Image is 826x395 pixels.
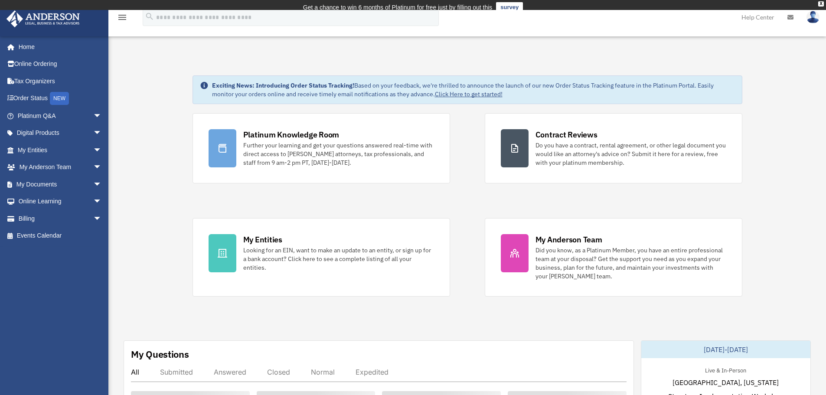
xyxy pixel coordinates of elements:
a: Home [6,38,111,55]
a: survey [496,2,523,13]
div: close [818,1,824,7]
div: Live & In-Person [698,365,753,374]
span: arrow_drop_down [93,159,111,176]
a: Online Learningarrow_drop_down [6,193,115,210]
a: My Anderson Team Did you know, as a Platinum Member, you have an entire professional team at your... [485,218,742,297]
div: Looking for an EIN, want to make an update to an entity, or sign up for a bank account? Click her... [243,246,434,272]
i: search [145,12,154,21]
div: [DATE]-[DATE] [641,341,810,358]
div: Further your learning and get your questions answered real-time with direct access to [PERSON_NAM... [243,141,434,167]
div: Platinum Knowledge Room [243,129,340,140]
span: arrow_drop_down [93,193,111,211]
div: My Entities [243,234,282,245]
div: Submitted [160,368,193,376]
div: Normal [311,368,335,376]
img: User Pic [806,11,819,23]
a: Click Here to get started! [435,90,503,98]
div: Contract Reviews [535,129,597,140]
a: Online Ordering [6,55,115,73]
div: Answered [214,368,246,376]
img: Anderson Advisors Platinum Portal [4,10,82,27]
a: Platinum Q&Aarrow_drop_down [6,107,115,124]
span: arrow_drop_down [93,107,111,125]
a: My Entities Looking for an EIN, want to make an update to an entity, or sign up for a bank accoun... [193,218,450,297]
div: My Anderson Team [535,234,602,245]
a: menu [117,15,127,23]
span: [GEOGRAPHIC_DATA], [US_STATE] [673,377,779,388]
a: Tax Organizers [6,72,115,90]
div: All [131,368,139,376]
div: NEW [50,92,69,105]
div: Get a chance to win 6 months of Platinum for free just by filling out this [303,2,493,13]
strong: Exciting News: Introducing Order Status Tracking! [212,82,354,89]
a: My Entitiesarrow_drop_down [6,141,115,159]
a: My Anderson Teamarrow_drop_down [6,159,115,176]
a: Platinum Knowledge Room Further your learning and get your questions answered real-time with dire... [193,113,450,183]
span: arrow_drop_down [93,124,111,142]
span: arrow_drop_down [93,176,111,193]
a: My Documentsarrow_drop_down [6,176,115,193]
span: arrow_drop_down [93,141,111,159]
span: arrow_drop_down [93,210,111,228]
div: Closed [267,368,290,376]
a: Contract Reviews Do you have a contract, rental agreement, or other legal document you would like... [485,113,742,183]
div: Expedited [356,368,389,376]
a: Digital Productsarrow_drop_down [6,124,115,142]
div: My Questions [131,348,189,361]
div: Did you know, as a Platinum Member, you have an entire professional team at your disposal? Get th... [535,246,726,281]
a: Events Calendar [6,227,115,245]
a: Order StatusNEW [6,90,115,108]
i: menu [117,12,127,23]
div: Based on your feedback, we're thrilled to announce the launch of our new Order Status Tracking fe... [212,81,735,98]
div: Do you have a contract, rental agreement, or other legal document you would like an attorney's ad... [535,141,726,167]
a: Billingarrow_drop_down [6,210,115,227]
